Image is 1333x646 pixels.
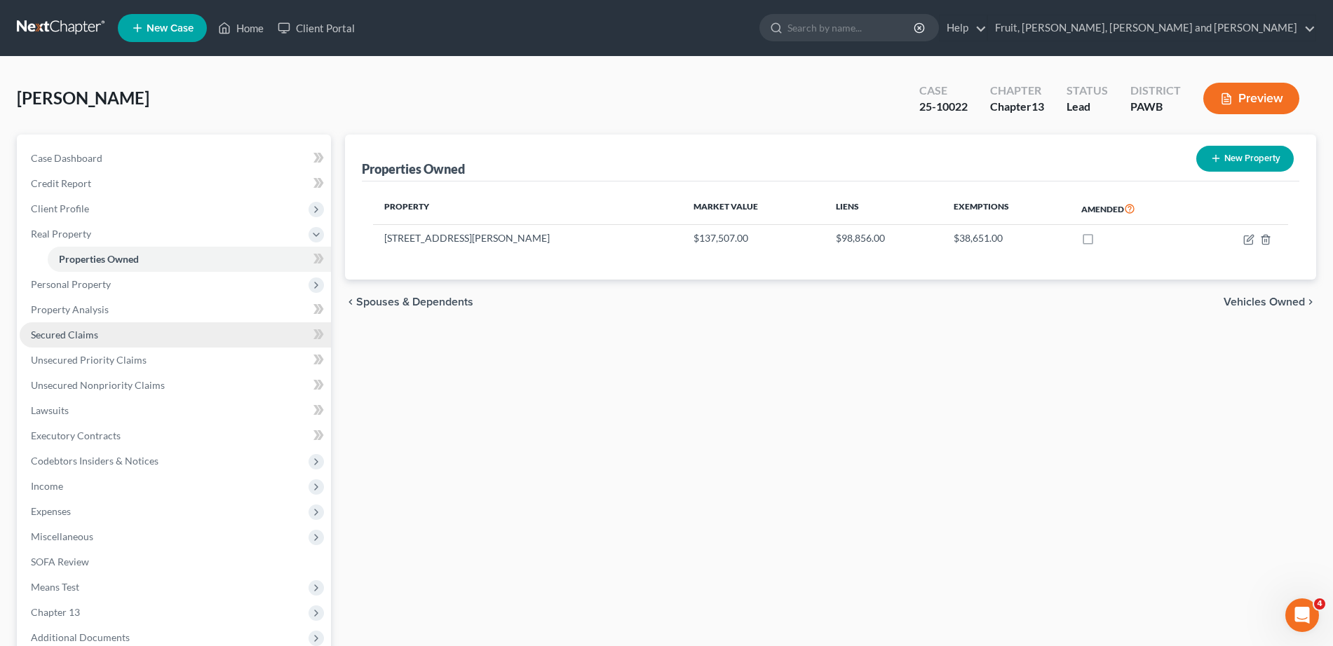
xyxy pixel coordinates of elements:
[31,177,91,189] span: Credit Report
[31,202,89,214] span: Client Profile
[373,225,682,252] td: [STREET_ADDRESS][PERSON_NAME]
[20,549,331,575] a: SOFA Review
[362,160,465,177] div: Properties Owned
[1203,83,1299,114] button: Preview
[825,225,942,252] td: $98,856.00
[48,247,331,272] a: Properties Owned
[787,15,916,41] input: Search by name...
[919,83,968,99] div: Case
[31,329,98,341] span: Secured Claims
[1305,296,1316,308] i: chevron_right
[20,322,331,348] a: Secured Claims
[31,228,91,240] span: Real Property
[1314,598,1325,610] span: 4
[31,505,71,517] span: Expenses
[682,225,825,252] td: $137,507.00
[1285,598,1319,632] iframe: Intercom live chat
[20,348,331,373] a: Unsecured Priority Claims
[31,429,121,441] span: Executory Contracts
[988,15,1315,41] a: Fruit, [PERSON_NAME], [PERSON_NAME] and [PERSON_NAME]
[356,296,473,308] span: Spouses & Dependents
[31,278,111,290] span: Personal Property
[20,171,331,196] a: Credit Report
[1196,146,1294,172] button: New Property
[31,152,102,164] span: Case Dashboard
[940,15,987,41] a: Help
[345,296,473,308] button: chevron_left Spouses & Dependents
[31,354,147,366] span: Unsecured Priority Claims
[59,253,139,265] span: Properties Owned
[990,83,1044,99] div: Chapter
[20,398,331,423] a: Lawsuits
[31,303,109,315] span: Property Analysis
[211,15,271,41] a: Home
[1130,99,1181,115] div: PAWB
[1070,193,1196,225] th: Amended
[373,193,682,225] th: Property
[31,556,89,568] span: SOFA Review
[31,404,69,416] span: Lawsuits
[942,193,1070,225] th: Exemptions
[1130,83,1181,99] div: District
[20,423,331,448] a: Executory Contracts
[825,193,942,225] th: Liens
[1224,296,1316,308] button: Vehicles Owned chevron_right
[31,530,93,542] span: Miscellaneous
[20,146,331,171] a: Case Dashboard
[271,15,362,41] a: Client Portal
[345,296,356,308] i: chevron_left
[31,631,130,643] span: Additional Documents
[1067,99,1108,115] div: Lead
[31,606,80,618] span: Chapter 13
[31,581,79,593] span: Means Test
[31,379,165,391] span: Unsecured Nonpriority Claims
[147,23,194,34] span: New Case
[31,455,158,467] span: Codebtors Insiders & Notices
[942,225,1070,252] td: $38,651.00
[20,297,331,322] a: Property Analysis
[1067,83,1108,99] div: Status
[919,99,968,115] div: 25-10022
[1224,296,1305,308] span: Vehicles Owned
[31,480,63,492] span: Income
[990,99,1044,115] div: Chapter
[1031,99,1044,113] span: 13
[682,193,825,225] th: Market Value
[20,373,331,398] a: Unsecured Nonpriority Claims
[17,88,149,108] span: [PERSON_NAME]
